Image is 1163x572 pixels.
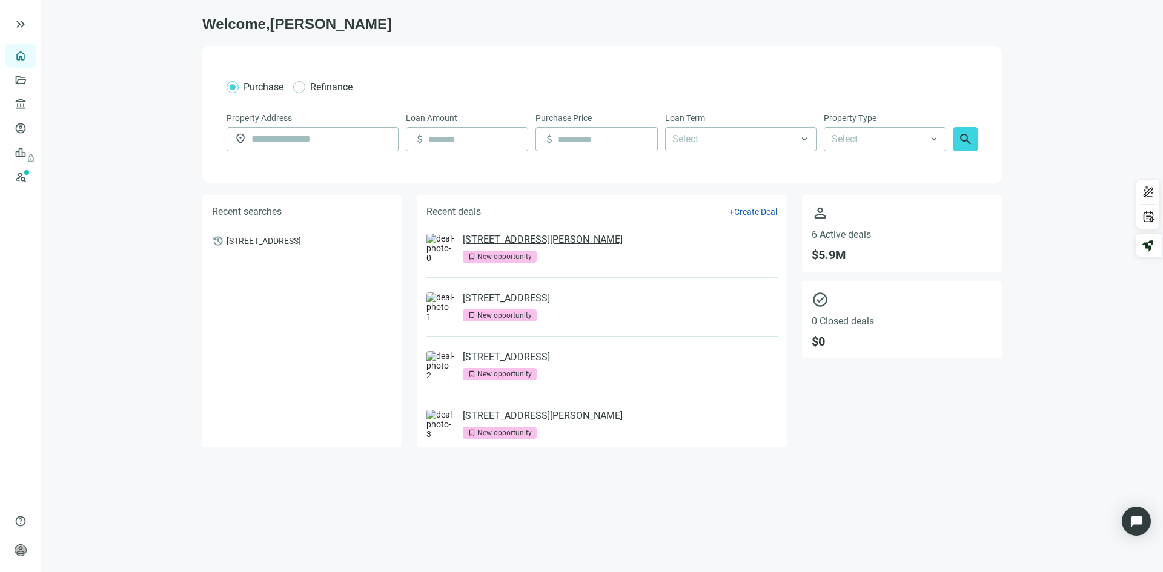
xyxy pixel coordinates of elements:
[468,252,476,261] span: bookmark
[414,133,426,145] span: attach_money
[15,544,27,556] span: person
[227,111,292,125] span: Property Address
[477,309,532,321] div: New opportunity
[426,410,456,439] img: deal-photo-3
[477,427,532,439] div: New opportunity
[535,111,592,125] span: Purchase Price
[227,235,301,246] span: [STREET_ADDRESS]
[463,292,550,304] a: [STREET_ADDRESS]
[1122,507,1151,536] div: Open Intercom Messenger
[468,370,476,378] span: bookmark
[468,429,476,437] span: bookmark
[543,133,555,145] span: attach_money
[812,315,992,327] span: 0 Closed deals
[463,410,623,422] a: [STREET_ADDRESS][PERSON_NAME]
[812,291,992,308] span: check_circle
[729,206,778,217] button: +Create Deal
[824,111,876,125] span: Property Type
[812,205,992,222] span: person
[212,235,224,247] span: history
[477,251,532,263] div: New opportunity
[15,515,27,527] span: help
[212,205,282,219] h5: Recent searches
[426,351,456,380] img: deal-photo-2
[812,334,992,349] span: $ 0
[958,132,973,146] span: search
[244,81,283,93] span: Purchase
[953,127,978,151] button: search
[463,351,550,363] a: [STREET_ADDRESS]
[234,133,247,145] span: location_on
[426,292,456,321] img: deal-photo-1
[406,111,457,125] span: Loan Amount
[13,17,28,31] button: keyboard_double_arrow_right
[310,81,353,93] span: Refinance
[468,311,476,320] span: bookmark
[812,229,992,240] span: 6 Active deals
[665,111,705,125] span: Loan Term
[463,234,623,246] a: [STREET_ADDRESS][PERSON_NAME]
[202,15,1002,34] h1: Welcome, [PERSON_NAME]
[812,248,992,262] span: $ 5.9M
[477,368,532,380] div: New opportunity
[426,234,456,263] img: deal-photo-0
[734,207,777,217] span: Create Deal
[426,205,481,219] h5: Recent deals
[729,207,734,217] span: +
